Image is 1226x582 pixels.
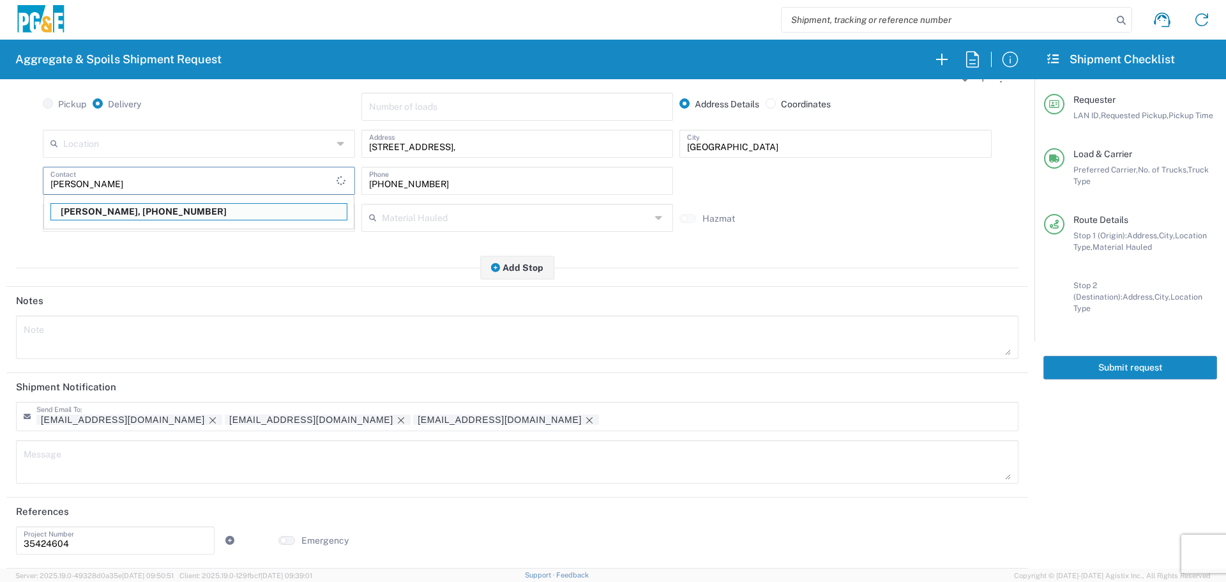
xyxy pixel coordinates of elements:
a: Add Reference [221,532,239,549]
h2: Shipment Checklist [1046,52,1175,67]
span: Requested Pickup, [1101,111,1169,120]
h2: Notes [16,295,43,307]
delete-icon: Remove tag [205,415,218,425]
span: Load & Carrier [1073,149,1132,159]
label: Emergency [301,535,349,546]
span: No. of Trucks, [1138,165,1188,174]
delete-icon: Remove tag [393,415,406,425]
a: Support [525,571,557,579]
span: Address, [1127,231,1159,240]
input: Shipment, tracking or reference number [782,8,1112,32]
span: Route Details [1073,215,1128,225]
div: skkj@pge.com [229,415,406,425]
button: Submit request [1043,356,1217,379]
div: GCSpoilsTruckRequest@pge.com [418,415,594,425]
span: Preferred Carrier, [1073,165,1138,174]
div: GCSpoilsTruckRequest@pge.com [418,415,582,425]
span: City, [1154,292,1170,302]
p: Trevor Andoe, 530-592-9275 [51,204,347,220]
span: Stop 2 (Destination): [1073,280,1123,302]
span: Client: 2025.19.0-129fbcf [179,572,312,579]
div: MJRS@pge.com [41,415,218,425]
span: LAN ID, [1073,111,1101,120]
label: Coordinates [766,98,831,110]
span: Requester [1073,95,1116,105]
label: Hazmat [702,213,735,224]
h2: Shipment Notification [16,381,116,394]
label: Address Details [679,98,759,110]
h2: References [16,505,69,518]
img: pge [15,5,66,35]
span: Server: 2025.19.0-49328d0a35e [15,572,174,579]
span: Copyright © [DATE]-[DATE] Agistix Inc., All Rights Reserved [1014,570,1211,581]
span: Stop 1 (Origin): [1073,231,1127,240]
h2: Aggregate & Spoils Shipment Request [15,52,222,67]
a: Feedback [556,571,589,579]
span: [DATE] 09:39:01 [261,572,312,579]
span: Pickup Time [1169,111,1213,120]
span: Address, [1123,292,1154,302]
div: skkj@pge.com [229,415,393,425]
span: [DATE] 09:50:51 [122,572,174,579]
span: Material Hauled [1093,242,1152,252]
div: MJRS@pge.com [41,415,205,425]
button: Add Stop [480,256,554,279]
delete-icon: Remove tag [582,415,594,425]
span: City, [1159,231,1175,240]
